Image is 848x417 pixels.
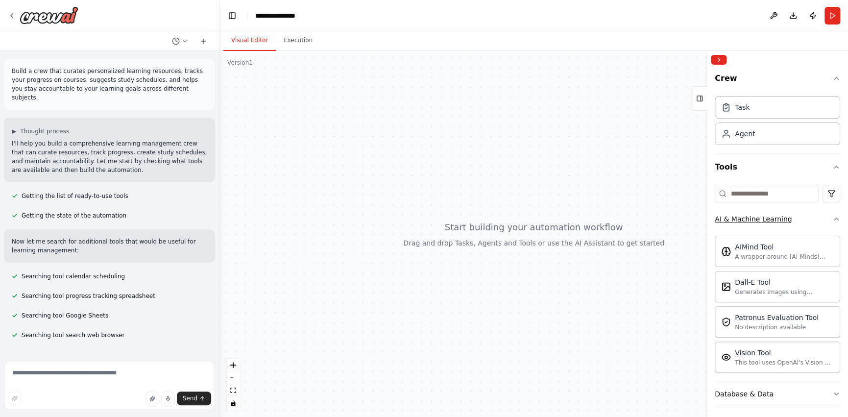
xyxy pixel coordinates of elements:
[715,206,840,232] button: AI & Machine Learning
[715,389,774,399] div: Database & Data
[715,153,840,181] button: Tools
[735,242,834,252] div: AIMind Tool
[227,359,240,371] button: zoom in
[225,9,239,23] button: Hide left sidebar
[735,348,834,358] div: Vision Tool
[22,292,155,300] span: Searching tool progress tracking spreadsheet
[735,102,750,112] div: Task
[22,272,125,280] span: Searching tool calendar scheduling
[715,92,840,153] div: Crew
[735,253,834,261] div: A wrapper around [AI-Minds]([URL][DOMAIN_NAME]). Useful for when you need answers to questions fr...
[12,139,207,174] p: I'll help you build a comprehensive learning management crew that can curate resources, track pro...
[22,192,128,200] span: Getting the list of ready-to-use tools
[168,35,192,47] button: Switch to previous chat
[735,313,819,322] div: Patronus Evaluation Tool
[223,30,276,51] button: Visual Editor
[227,371,240,384] button: zoom out
[721,246,731,256] img: Aimindtool
[22,331,124,339] span: Searching tool search web browser
[255,11,304,21] nav: breadcrumb
[721,352,731,362] img: Visiontool
[715,69,840,92] button: Crew
[20,6,78,24] img: Logo
[735,129,755,139] div: Agent
[8,392,22,405] button: Improve this prompt
[161,392,175,405] button: Click to speak your automation idea
[721,317,731,327] img: Patronusevaltool
[276,30,320,51] button: Execution
[711,55,727,65] button: Collapse right sidebar
[12,67,207,102] p: Build a crew that curates personalized learning resources, tracks your progress on courses, sugge...
[22,312,108,319] span: Searching tool Google Sheets
[22,212,126,220] span: Getting the state of the automation
[735,277,834,287] div: Dall-E Tool
[703,51,711,417] button: Toggle Sidebar
[12,127,16,135] span: ▶
[20,127,69,135] span: Thought process
[227,359,240,410] div: React Flow controls
[715,214,792,224] div: AI & Machine Learning
[145,392,159,405] button: Upload files
[735,323,819,331] div: No description available
[735,288,834,296] div: Generates images using OpenAI's Dall-E model.
[715,381,840,407] button: Database & Data
[195,35,211,47] button: Start a new chat
[177,392,211,405] button: Send
[715,232,840,381] div: AI & Machine Learning
[227,384,240,397] button: fit view
[183,394,197,402] span: Send
[227,397,240,410] button: toggle interactivity
[735,359,834,367] div: This tool uses OpenAI's Vision API to describe the contents of an image.
[12,237,207,255] p: Now let me search for additional tools that would be useful for learning management:
[12,127,69,135] button: ▶Thought process
[227,59,253,67] div: Version 1
[721,282,731,292] img: Dalletool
